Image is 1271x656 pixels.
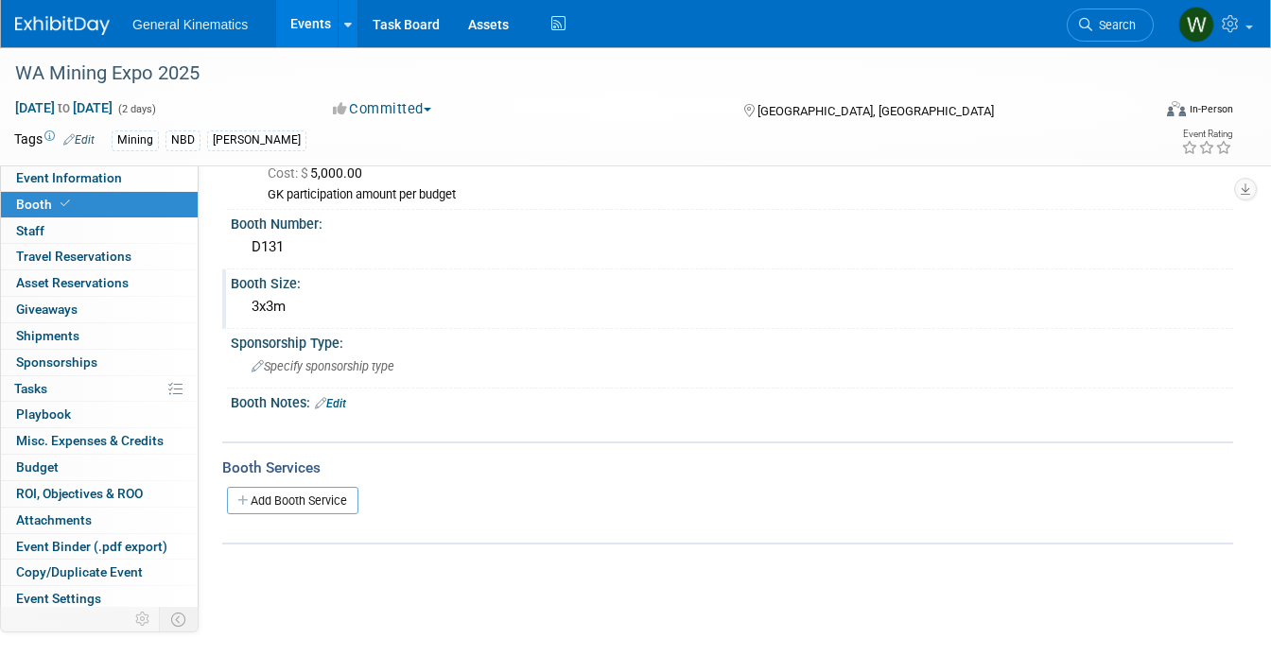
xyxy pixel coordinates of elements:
a: Misc. Expenses & Credits [1,428,198,454]
a: Sponsorships [1,350,198,375]
td: Tags [14,129,95,151]
img: ExhibitDay [15,16,110,35]
span: 5,000.00 [268,165,370,181]
span: Travel Reservations [16,249,131,264]
a: Attachments [1,508,198,533]
span: to [55,100,73,115]
span: General Kinematics [132,17,248,32]
span: Event Binder (.pdf export) [16,539,167,554]
div: Booth Size: [231,269,1233,293]
div: NBD [165,130,200,150]
span: Copy/Duplicate Event [16,564,143,579]
div: Event Rating [1181,129,1232,139]
a: Add Booth Service [227,487,358,514]
div: WA Mining Expo 2025 [9,57,1129,91]
div: 3x3m [245,292,1219,321]
div: Booth Number: [231,210,1233,233]
div: Mining [112,130,159,150]
div: Event Format [1053,98,1233,127]
a: Staff [1,218,198,244]
div: Booth Services [222,457,1233,478]
a: Playbook [1,402,198,427]
div: Reserved [245,137,1219,203]
div: Booth Notes: [231,388,1233,413]
span: (2 days) [116,103,156,115]
a: Travel Reservations [1,244,198,269]
span: Shipments [16,328,79,343]
a: Giveaways [1,297,198,322]
td: Personalize Event Tab Strip [127,607,160,631]
a: ROI, Objectives & ROO [1,481,198,507]
a: Search [1067,9,1154,42]
span: Specify sponsorship type [252,359,394,373]
span: Giveaways [16,302,78,317]
a: Asset Reservations [1,270,198,296]
a: Shipments [1,323,198,349]
img: Format-Inperson.png [1167,101,1186,116]
button: Committed [326,99,439,119]
a: Event Settings [1,586,198,612]
a: Edit [315,397,346,410]
div: GK participation amount per budget [268,187,1219,203]
a: Edit [63,133,95,147]
span: Cost: $ [268,165,310,181]
span: [DATE] [DATE] [14,99,113,116]
span: [GEOGRAPHIC_DATA], [GEOGRAPHIC_DATA] [757,104,994,118]
span: Sponsorships [16,354,97,370]
span: Event Information [16,170,122,185]
a: Event Binder (.pdf export) [1,534,198,560]
a: Booth [1,192,198,217]
span: Budget [16,459,59,475]
span: Asset Reservations [16,275,129,290]
div: Sponsorship Type: [231,329,1233,353]
span: Tasks [14,381,47,396]
span: Search [1092,18,1136,32]
span: Playbook [16,406,71,422]
a: Event Information [1,165,198,191]
span: Staff [16,223,44,238]
a: Copy/Duplicate Event [1,560,198,585]
a: Tasks [1,376,198,402]
span: Attachments [16,512,92,527]
div: In-Person [1189,102,1233,116]
span: Event Settings [16,591,101,606]
div: D131 [245,233,1219,262]
div: [PERSON_NAME] [207,130,306,150]
span: ROI, Objectives & ROO [16,486,143,501]
span: Misc. Expenses & Credits [16,433,164,448]
span: Booth [16,197,74,212]
td: Toggle Event Tabs [160,607,199,631]
i: Booth reservation complete [61,199,70,209]
a: Budget [1,455,198,480]
img: Whitney Swanson [1178,7,1214,43]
